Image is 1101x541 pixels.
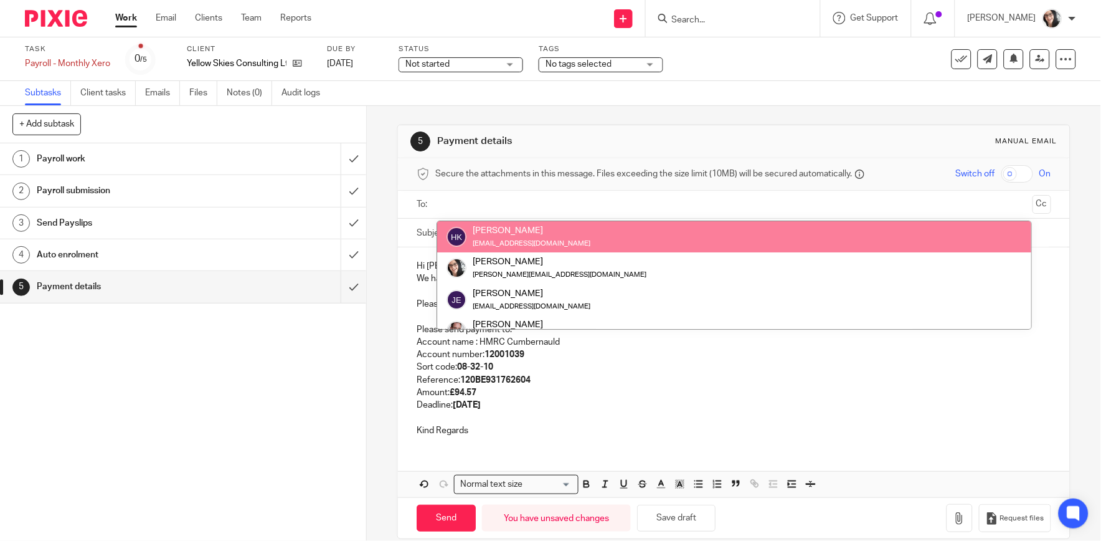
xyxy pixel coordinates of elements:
a: Clients [195,12,222,24]
p: Sort code: [417,361,1051,373]
label: Tags [539,44,663,54]
small: [EMAIL_ADDRESS][DOMAIN_NAME] [473,240,590,247]
p: Deadline: [417,399,1051,411]
span: Not started [405,60,450,69]
span: Request files [1000,514,1044,524]
p: Please send payment to: [417,323,1051,336]
p: [PERSON_NAME] [968,12,1036,24]
strong: 120BE931762604 [460,376,531,385]
img: me%20(1).jpg [447,258,466,278]
button: Save draft [637,505,716,532]
span: On [1039,168,1051,180]
span: Secure the attachments in this message. Files exceeding the size limit (10MB) will be secured aut... [435,168,852,180]
p: Hi [PERSON_NAME] [417,260,1051,272]
img: svg%3E [447,290,466,310]
div: [PERSON_NAME] [473,224,590,237]
div: You have unsaved changes [482,505,631,532]
label: Task [25,44,110,54]
img: me%20(1).jpg [1042,9,1062,29]
label: Client [187,44,311,54]
p: Account name : HMRC Cumbernauld [417,336,1051,348]
div: 5 [410,132,430,151]
div: 2 [12,183,30,200]
div: [PERSON_NAME] [473,256,646,268]
p: Reference: [417,374,1051,386]
div: [PERSON_NAME] [473,287,590,299]
p: Account number: [417,348,1051,361]
a: Team [241,12,262,24]
span: Get Support [851,14,899,22]
small: [EMAIL_ADDRESS][DOMAIN_NAME] [473,303,590,310]
div: 4 [12,246,30,264]
h1: Send Payslips [37,214,231,232]
input: Search [671,15,783,26]
button: Request files [979,504,1051,532]
small: [PERSON_NAME][EMAIL_ADDRESS][DOMAIN_NAME] [473,271,646,278]
span: No tags selected [546,60,612,69]
h1: Payroll submission [37,181,231,200]
button: + Add subtask [12,113,81,135]
a: Work [115,12,137,24]
a: Audit logs [281,81,329,105]
h1: Auto enrolment [37,246,231,264]
a: Email [156,12,176,24]
div: 0 [135,52,147,66]
a: Notes (0) [227,81,272,105]
strong: £94.57 [450,388,476,397]
img: svg%3E [447,227,466,247]
label: Subject: [417,227,449,239]
div: Payroll - Monthly Xero [25,57,110,70]
span: Switch off [956,168,995,180]
a: Client tasks [80,81,136,105]
p: We have now successfully filed July`s payroll. [417,272,1051,285]
label: To: [417,198,430,211]
div: 3 [12,214,30,232]
strong: 12001039 [484,350,524,359]
h1: Payment details [37,277,231,296]
small: /5 [140,56,147,63]
div: 1 [12,150,30,168]
a: Reports [280,12,311,24]
label: Status [399,44,523,54]
label: Due by [327,44,383,54]
p: Please find the attached payslip. [417,298,1051,310]
strong: [DATE] [453,401,481,409]
span: Normal text size [457,478,525,491]
div: Search for option [454,475,579,494]
div: Manual email [996,136,1057,146]
div: 5 [12,279,30,296]
p: Kind Regards [417,411,1051,437]
a: Files [189,81,217,105]
h1: Payment details [437,135,760,148]
img: Pixie [25,10,87,27]
strong: 08-32-10 [457,363,493,371]
a: Subtasks [25,81,71,105]
input: Search for option [526,478,571,491]
p: Yellow Skies Consulting Ltd [187,57,286,70]
button: Cc [1032,195,1051,214]
span: [DATE] [327,59,353,68]
h1: Payroll work [37,150,231,168]
p: Amount: [417,386,1051,399]
img: Munro%20Partners-3202.jpg [447,321,466,341]
div: [PERSON_NAME] [473,318,646,331]
input: Send [417,505,476,532]
a: Emails [145,81,180,105]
